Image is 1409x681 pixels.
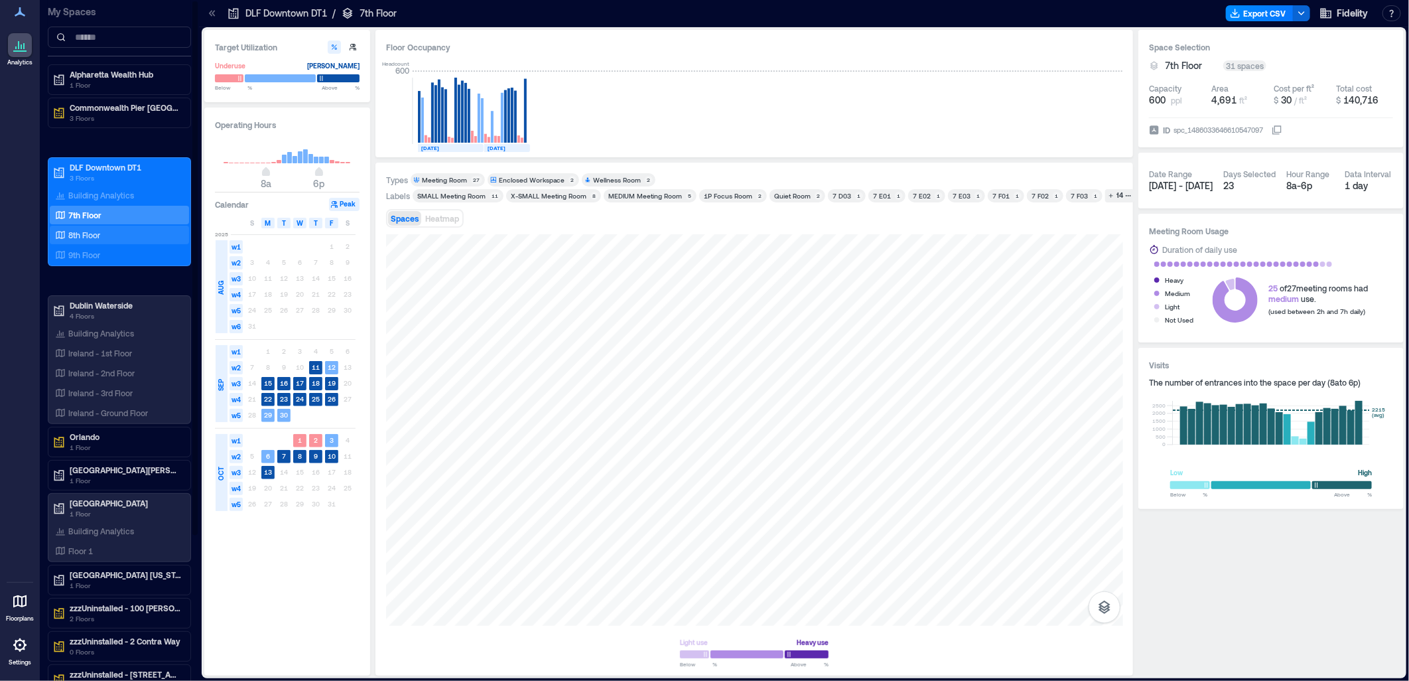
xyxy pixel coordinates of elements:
span: w4 [230,482,243,495]
p: zzzUninstalled - 2 Contra Way [70,636,181,646]
div: 1 [974,192,982,200]
span: w2 [230,256,243,269]
text: 2 [314,436,318,444]
div: 7 E02 [913,191,931,200]
text: 30 [280,411,288,419]
span: 4,691 [1211,94,1237,106]
span: (used between 2h and 7h daily) [1268,307,1365,315]
span: w5 [230,498,243,511]
span: w2 [230,361,243,374]
div: 2 [569,176,576,184]
text: 3 [330,436,334,444]
div: 11 [490,192,501,200]
text: 26 [328,395,336,403]
p: 0 Floors [70,646,181,657]
p: Building Analytics [68,526,134,536]
text: 16 [280,379,288,387]
div: 1 [1053,192,1061,200]
p: 4 Floors [70,311,181,321]
span: [DATE] - [DATE] [1149,180,1213,191]
span: w5 [230,304,243,317]
button: Heatmap [423,211,462,226]
div: 7 F01 [992,191,1010,200]
div: [PERSON_NAME] [307,59,360,72]
text: [DATE] [421,145,439,151]
button: $ 30 / ft² [1274,94,1331,107]
span: w6 [230,320,243,333]
div: 7 F02 [1032,191,1049,200]
h3: Meeting Room Usage [1149,224,1393,238]
tspan: 1500 [1152,417,1166,424]
span: w4 [230,393,243,406]
div: Cost per ft² [1274,83,1314,94]
p: [GEOGRAPHIC_DATA][PERSON_NAME] [70,465,181,475]
span: Below % [1170,491,1207,498]
h3: Space Selection [1149,40,1393,54]
div: 31 spaces [1223,60,1266,71]
p: 8th Floor [68,230,100,240]
span: M [265,218,271,228]
div: 1 [935,192,943,200]
span: W [297,218,303,228]
div: Floor Occupancy [386,40,1122,54]
button: 7th Floor [1165,59,1218,72]
span: $ [1336,96,1341,105]
div: 2 [756,192,764,200]
div: MEDIUM Meeting Room [608,191,682,200]
div: 1 day [1345,179,1394,192]
div: Meeting Room [422,175,467,185]
div: Light [1165,300,1179,313]
p: 7th Floor [68,210,101,220]
p: 7th Floor [360,7,397,20]
span: OCT [216,467,226,481]
div: 1P Focus Room [704,191,752,200]
p: My Spaces [48,5,191,19]
p: [GEOGRAPHIC_DATA] [US_STATE] [70,569,181,580]
p: zzzUninstalled - 100 [PERSON_NAME] [70,603,181,613]
span: 8a [261,178,271,189]
div: 1 [1092,192,1100,200]
div: Hour Range [1286,169,1329,179]
div: 1 [895,192,903,200]
p: 1 Floor [70,580,181,591]
text: 15 [264,379,272,387]
text: 10 [328,452,336,460]
div: Area [1211,83,1229,94]
span: F [330,218,334,228]
span: w5 [230,409,243,422]
span: 6p [314,178,325,189]
div: Types [386,175,408,185]
p: 1 Floor [70,442,181,453]
p: 3 Floors [70,173,181,183]
div: 8 [590,192,598,200]
text: 24 [296,395,304,403]
span: Above % [1334,491,1372,498]
span: S [250,218,254,228]
div: 27 [471,176,482,184]
span: S [346,218,350,228]
span: Above % [791,660,829,668]
span: Spaces [391,214,419,223]
div: 2 [645,176,653,184]
div: SMALL Meeting Room​ [417,191,486,200]
span: 600 [1149,94,1166,107]
div: Enclosed Workspace [499,175,565,185]
div: 14 [1114,190,1125,202]
p: 1 Floor [70,508,181,519]
text: 13 [264,468,272,476]
div: Low [1170,466,1183,479]
span: w3 [230,377,243,390]
span: $ [1274,96,1278,105]
div: Medium [1165,287,1190,300]
text: [DATE] [488,145,505,151]
tspan: 500 [1156,433,1166,440]
p: Analytics [7,58,33,66]
text: 9 [314,452,318,460]
span: SEP [216,379,226,391]
text: 19 [328,379,336,387]
div: Days Selected [1223,169,1276,179]
p: Dublin Waterside [70,300,181,311]
p: Building Analytics [68,328,134,339]
div: 5 [686,192,694,200]
text: 6 [266,452,270,460]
